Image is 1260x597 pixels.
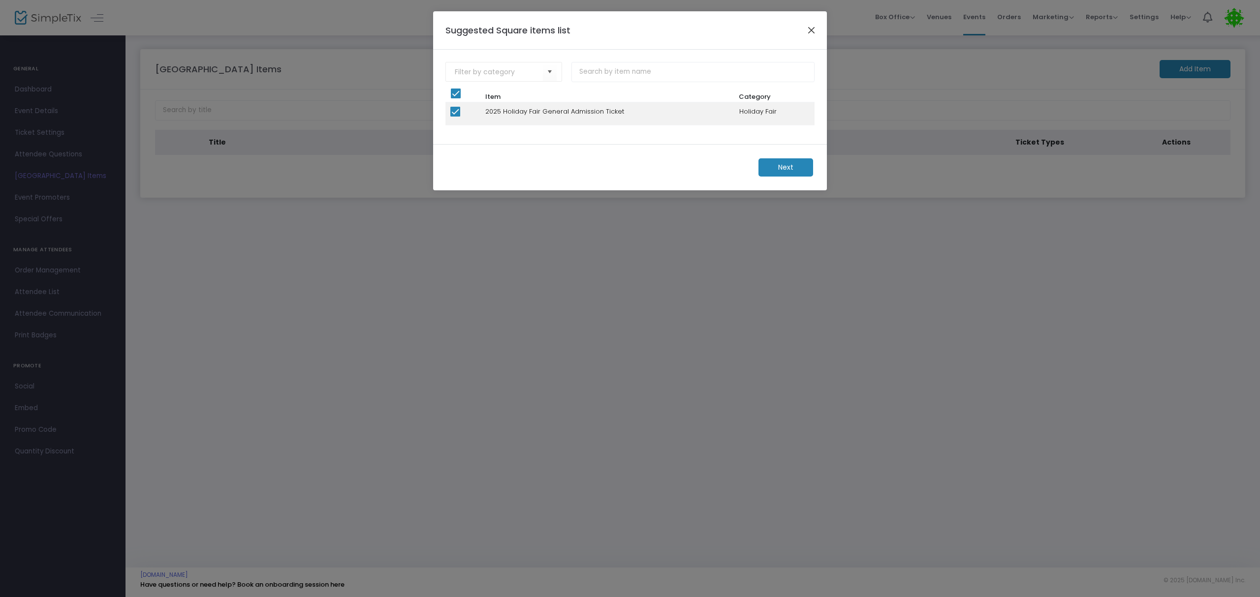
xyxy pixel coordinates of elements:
th: Category [734,89,815,102]
button: Select [543,62,557,82]
td: Holiday Fair [734,102,815,125]
input: Filter by category [455,67,543,77]
th: Item [481,89,734,102]
td: 2025 Holiday Fair General Admission Ticket [481,102,734,125]
span: Next [778,162,793,173]
button: Close [805,24,818,36]
input: Search by item name [571,62,814,82]
h4: Suggested Square items list [445,24,570,37]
